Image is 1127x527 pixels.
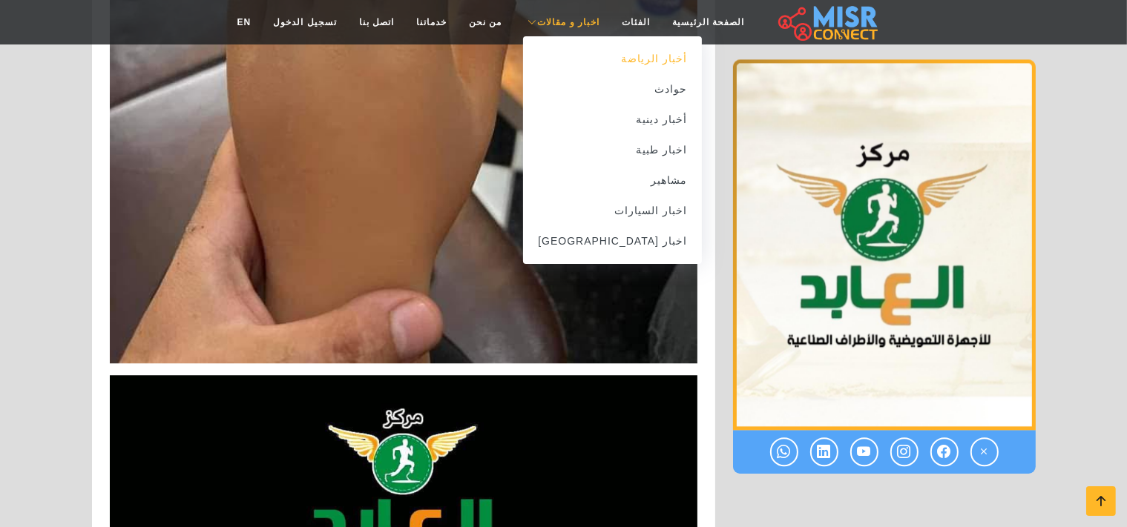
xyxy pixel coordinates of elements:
[458,8,513,36] a: من نحن
[348,8,405,36] a: اتصل بنا
[513,8,611,36] a: اخبار و مقالات
[778,4,878,41] img: main.misr_connect
[523,135,702,165] a: اخبار طبية
[523,105,702,135] a: أخبار دينية
[405,8,458,36] a: خدماتنا
[226,8,263,36] a: EN
[523,196,702,226] a: اخبار السيارات
[537,16,599,29] span: اخبار و مقالات
[733,59,1036,430] div: 1 / 1
[611,8,661,36] a: الفئات
[523,74,702,105] a: حوادث
[523,165,702,196] a: مشاهير
[262,8,347,36] a: تسجيل الدخول
[523,44,702,74] a: أخبار الرياضة
[661,8,755,36] a: الصفحة الرئيسية
[523,226,702,256] a: اخبار [GEOGRAPHIC_DATA]
[733,59,1036,430] img: مركز العابد للأطراف الصناعية والأجهزة التعويضية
